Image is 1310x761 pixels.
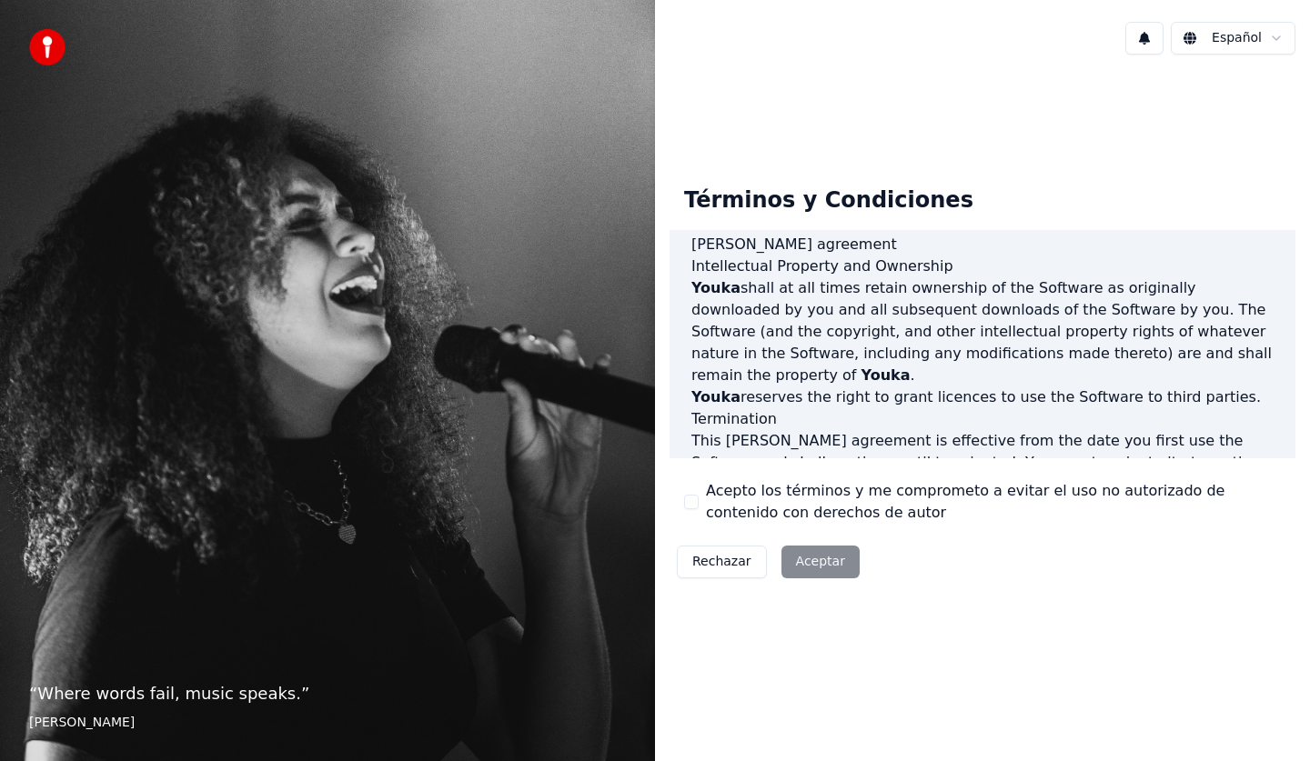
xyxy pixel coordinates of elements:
h3: Intellectual Property and Ownership [691,255,1274,277]
p: shall at all times retain ownership of the Software as originally downloaded by you and all subse... [691,277,1274,386]
img: youka [29,29,65,65]
span: Youka [691,388,741,406]
p: “ Where words fail, music speaks. ” [29,681,626,706]
li: use the Software for any purpose that considers is a breach of this [PERSON_NAME] agreement [691,212,1274,255]
div: Términos y Condiciones [670,172,988,230]
span: Youka [862,366,911,384]
p: reserves the right to grant licences to use the Software to third parties. [691,386,1274,408]
p: This [PERSON_NAME] agreement is effective from the date you first use the Software and shall cont... [691,430,1274,496]
footer: [PERSON_NAME] [29,714,626,732]
label: Acepto los términos y me comprometo a evitar el uso no autorizado de contenido con derechos de autor [706,480,1281,524]
span: Youka [691,279,741,296]
span: Youka [973,214,1023,231]
h3: Termination [691,408,1274,430]
button: Rechazar [677,546,767,578]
